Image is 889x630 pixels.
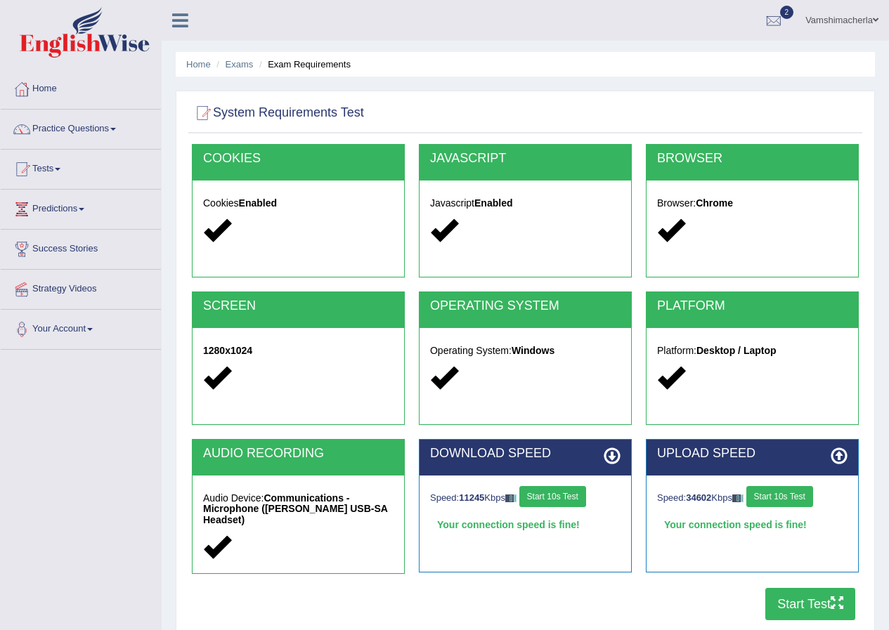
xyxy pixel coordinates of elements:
[657,152,848,166] h2: BROWSER
[746,486,813,507] button: Start 10s Test
[1,230,161,265] a: Success Stories
[430,198,621,209] h5: Javascript
[1,190,161,225] a: Predictions
[203,299,394,313] h2: SCREEN
[459,492,484,503] strong: 11245
[203,345,252,356] strong: 1280x1024
[780,6,794,19] span: 2
[1,310,161,345] a: Your Account
[256,58,351,71] li: Exam Requirements
[186,59,211,70] a: Home
[1,150,161,185] a: Tests
[657,299,848,313] h2: PLATFORM
[519,486,586,507] button: Start 10s Test
[505,494,517,502] img: ajax-loader-fb-connection.gif
[430,346,621,356] h5: Operating System:
[657,514,848,535] div: Your connection speed is fine!
[657,198,848,209] h5: Browser:
[657,486,848,511] div: Speed: Kbps
[430,447,621,461] h2: DOWNLOAD SPEED
[430,514,621,535] div: Your connection speed is fine!
[696,197,733,209] strong: Chrome
[657,346,848,356] h5: Platform:
[1,110,161,145] a: Practice Questions
[657,447,848,461] h2: UPLOAD SPEED
[1,70,161,105] a: Home
[192,103,364,124] h2: System Requirements Test
[239,197,277,209] strong: Enabled
[203,198,394,209] h5: Cookies
[1,270,161,305] a: Strategy Videos
[732,494,744,502] img: ajax-loader-fb-connection.gif
[474,197,512,209] strong: Enabled
[430,299,621,313] h2: OPERATING SYSTEM
[203,492,387,525] strong: Communications - Microphone ([PERSON_NAME] USB-SA Headset)
[430,152,621,166] h2: JAVASCRIPT
[226,59,254,70] a: Exams
[203,493,394,525] h5: Audio Device:
[765,588,855,620] button: Start Test
[696,345,777,356] strong: Desktop / Laptop
[686,492,711,503] strong: 34602
[430,486,621,511] div: Speed: Kbps
[512,345,554,356] strong: Windows
[203,447,394,461] h2: AUDIO RECORDING
[203,152,394,166] h2: COOKIES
